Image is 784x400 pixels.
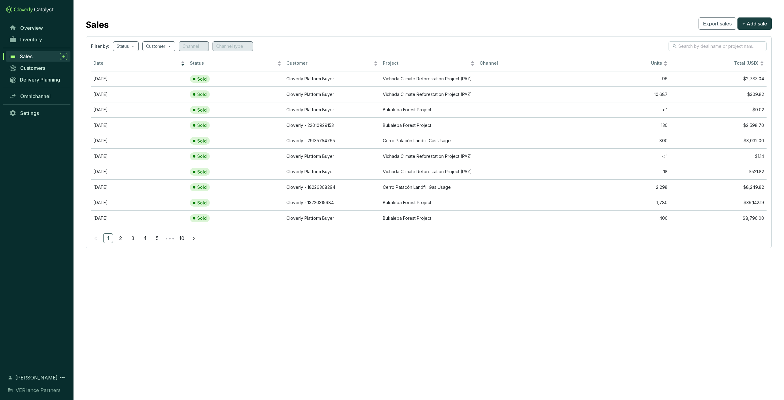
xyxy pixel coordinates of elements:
a: 10 [177,234,186,243]
span: Status [190,60,276,66]
span: Customer [286,60,372,66]
span: VERliance Partners [16,387,61,394]
td: $8,796.00 [670,210,767,226]
p: Sold [197,92,207,97]
td: 130 [574,117,670,133]
td: $309.82 [670,86,767,102]
td: $521.82 [670,164,767,180]
td: Cloverly Platform Buyer [284,86,380,102]
th: Units [574,56,670,71]
a: Customers [6,63,70,73]
td: 1,780 [574,195,670,211]
td: $2,598.70 [670,117,767,133]
p: Sold [197,76,207,82]
span: + Add sale [742,20,767,27]
td: $0.02 [670,102,767,118]
a: Omnichannel [6,91,70,101]
th: Project [380,56,477,71]
span: Sales [20,53,32,59]
button: + Add sale [737,17,772,30]
td: Sep 26 2024 [91,164,187,180]
th: Date [91,56,187,71]
a: 2 [116,234,125,243]
td: Vichada Climate Reforestation Project (PAZ) [380,71,477,87]
a: Inventory [6,34,70,45]
th: Status [187,56,284,71]
td: Aug 30 2024 [91,195,187,211]
td: 18 [574,164,670,180]
input: Search by deal name or project name... [678,43,757,50]
td: Bukaleba Forest Project [380,117,477,133]
li: 5 [152,233,162,243]
span: Customers [20,65,45,71]
li: 3 [128,233,138,243]
span: Settings [20,110,39,116]
p: Sold [197,123,207,128]
td: < 1 [574,102,670,118]
th: Customer [284,56,380,71]
span: left [94,236,98,241]
td: Cerro Patacón Landfill Gas Usage [380,133,477,149]
td: Oct 29 2024 [91,148,187,164]
td: Cloverly Platform Buyer [284,164,380,180]
span: Filter by: [91,43,109,49]
td: 10.687 [574,86,670,102]
p: Sold [197,138,207,144]
span: Date [93,60,179,66]
td: 800 [574,133,670,149]
p: Sold [197,200,207,206]
li: Next Page [189,233,199,243]
span: [PERSON_NAME] [15,374,58,381]
a: Sales [6,51,70,62]
span: Omnichannel [20,93,51,99]
td: 96 [574,71,670,87]
a: Delivery Planning [6,74,70,85]
td: $39,142.19 [670,195,767,211]
td: Bukaleba Forest Project [380,195,477,211]
li: 4 [140,233,150,243]
td: Feb 19 2025 [91,86,187,102]
button: Export sales [699,17,736,30]
p: Sold [197,185,207,190]
td: Bukaleba Forest Project [380,102,477,118]
span: Export sales [703,20,732,27]
td: Sep 24 2024 [91,179,187,195]
td: Vichada Climate Reforestation Project (PAZ) [380,148,477,164]
a: Settings [6,108,70,118]
h2: Sales [86,18,109,31]
span: ••• [164,233,174,243]
a: Overview [6,23,70,33]
td: Cloverly Platform Buyer [284,102,380,118]
a: 4 [140,234,149,243]
td: Bukaleba Forest Project [380,210,477,226]
td: Jun 13 2024 [91,210,187,226]
p: Sold [197,107,207,113]
td: $3,032.00 [670,133,767,149]
td: $2,783.04 [670,71,767,87]
td: 400 [574,210,670,226]
button: right [189,233,199,243]
a: 3 [128,234,137,243]
td: Cloverly - 13220315984 [284,195,380,211]
li: 10 [177,233,187,243]
td: $1.14 [670,148,767,164]
li: Next 5 Pages [164,233,174,243]
p: Sold [197,169,207,175]
td: Vichada Climate Reforestation Project (PAZ) [380,86,477,102]
td: Cloverly Platform Buyer [284,148,380,164]
li: 2 [115,233,125,243]
button: left [91,233,101,243]
td: $8,249.82 [670,179,767,195]
td: Cloverly - 22010929153 [284,117,380,133]
td: Cloverly Platform Buyer [284,210,380,226]
th: Channel [477,56,574,71]
span: Units [576,60,662,66]
a: 1 [104,234,113,243]
td: Dec 11 2024 [91,133,187,149]
td: Cerro Patacón Landfill Gas Usage [380,179,477,195]
a: 5 [153,234,162,243]
td: 2,298 [574,179,670,195]
p: Sold [197,154,207,159]
li: Previous Page [91,233,101,243]
td: Cloverly - 18226368294 [284,179,380,195]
